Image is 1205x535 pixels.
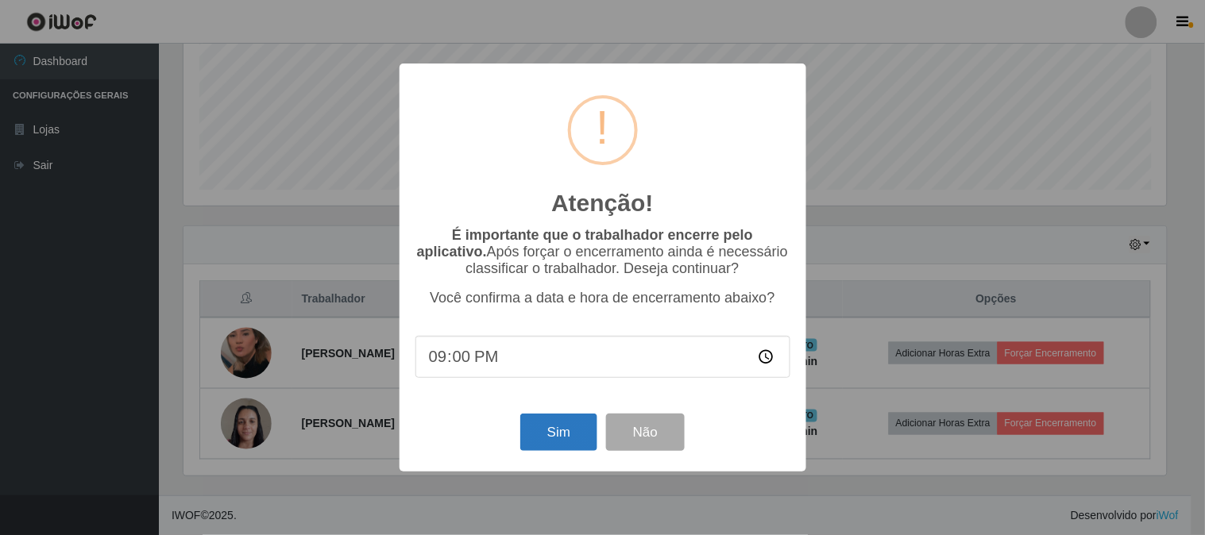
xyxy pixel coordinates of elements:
h2: Atenção! [551,189,653,217]
button: Sim [520,414,597,451]
b: É importante que o trabalhador encerre pelo aplicativo. [417,227,753,260]
p: Após forçar o encerramento ainda é necessário classificar o trabalhador. Deseja continuar? [415,227,790,277]
p: Você confirma a data e hora de encerramento abaixo? [415,290,790,306]
button: Não [606,414,685,451]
